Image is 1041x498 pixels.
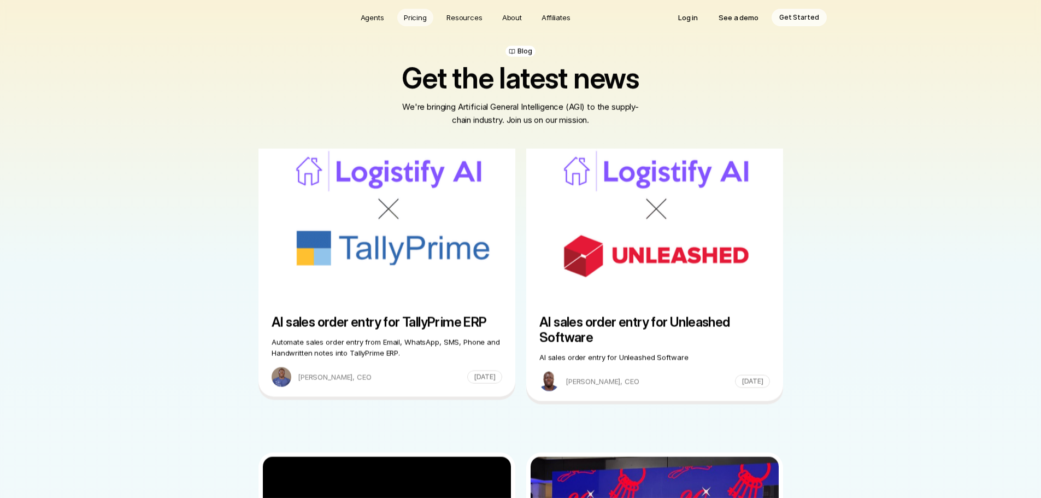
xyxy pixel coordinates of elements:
[272,337,502,359] p: Automate sales order entry from Email, WhatsApp, SMS, Phone and Handwritten notes into TallyPrime...
[566,376,731,387] p: [PERSON_NAME], CEO
[208,63,833,94] h1: Get the latest news
[263,129,511,304] img: tallyprime-logistify
[535,9,577,26] a: Affiliates
[531,129,779,304] img: logistify-unleashed
[404,12,427,23] p: Pricing
[361,12,384,23] p: Agents
[711,9,766,26] a: See a demo
[440,9,489,26] a: Resources
[539,352,770,363] p: AI sales order entry for Unleashed Software
[539,315,770,345] h5: AI sales order entry for Unleashed Software
[678,12,698,23] p: Log in
[496,9,528,26] a: About
[542,12,571,23] p: Affiliates
[526,125,783,405] a: logistify-unleashedAI sales order entry for Unleashed SoftwareAI sales order entry for Unleashed ...
[473,372,495,383] p: [DATE]
[258,125,515,400] a: tallyprime-logistifyAI sales order entry for TallyPrime ERPAutomate sales order entry from Email,...
[446,12,483,23] p: Resources
[719,12,758,23] p: See a demo
[272,367,291,387] img: daniel-emaasit
[401,101,641,127] p: We're bringing Artificial General Intelligence (AGI) to the supply-chain industry. Join us on our...
[741,376,763,387] p: [DATE]
[772,9,827,26] a: Get Started
[502,12,522,23] p: About
[272,315,502,330] h5: AI sales order entry for TallyPrime ERP
[298,372,463,383] p: [PERSON_NAME], CEO
[354,9,391,26] a: Agents
[671,9,705,26] a: Log in
[517,47,532,56] p: Blog
[397,9,433,26] a: Pricing
[779,12,819,23] p: Get Started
